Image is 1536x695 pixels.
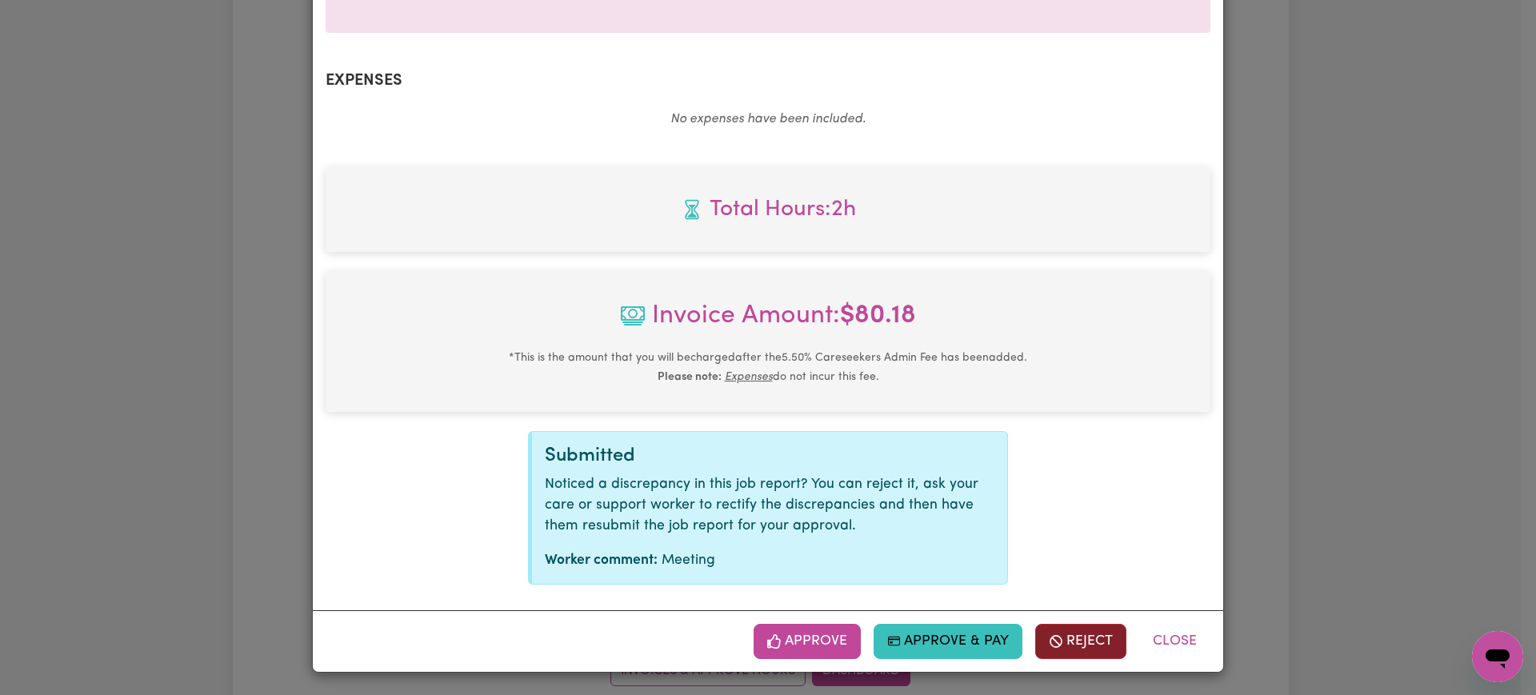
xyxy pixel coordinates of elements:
h2: Expenses [326,71,1210,90]
small: This is the amount that you will be charged after the 5.50 % Careseekers Admin Fee has been added... [509,352,1027,383]
button: Close [1139,624,1210,659]
iframe: Button to launch messaging window [1472,631,1523,682]
button: Approve & Pay [874,624,1023,659]
u: Expenses [725,371,773,383]
button: Reject [1035,624,1126,659]
b: $ 80.18 [840,303,916,329]
span: Invoice Amount: [338,297,1198,348]
button: Approve [754,624,861,659]
p: Noticed a discrepancy in this job report? You can reject it, ask your care or support worker to r... [545,474,994,537]
em: No expenses have been included. [670,113,866,126]
span: Total hours worked: 2 hours [338,193,1198,226]
span: Submitted [545,446,635,465]
b: Please note: [658,371,722,383]
p: Meeting [545,550,994,571]
strong: Worker comment: [545,553,658,567]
